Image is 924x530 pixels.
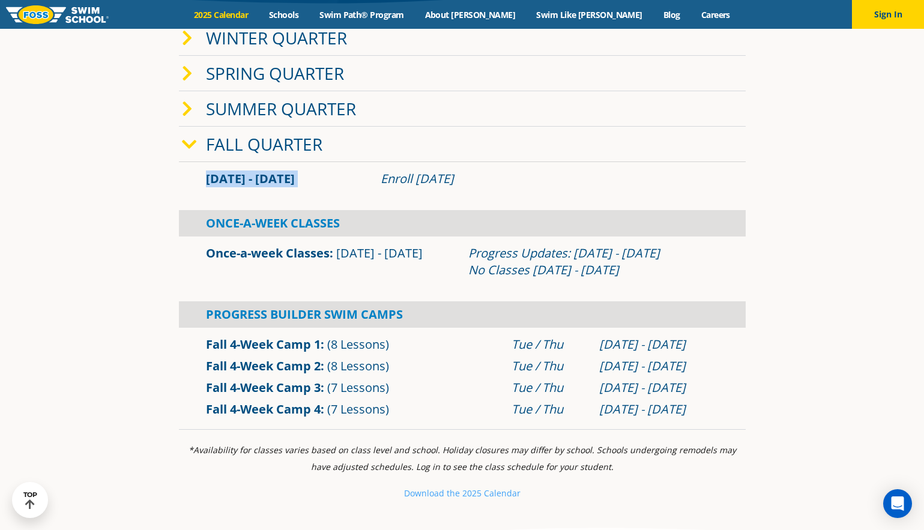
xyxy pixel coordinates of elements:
[206,170,295,187] span: [DATE] - [DATE]
[327,379,389,396] span: (7 Lessons)
[327,401,389,417] span: (7 Lessons)
[599,379,719,396] div: [DATE] - [DATE]
[653,9,690,20] a: Blog
[883,489,912,518] div: Open Intercom Messenger
[512,336,587,353] div: Tue / Thu
[309,9,414,20] a: Swim Path® Program
[599,336,719,353] div: [DATE] - [DATE]
[336,245,423,261] span: [DATE] - [DATE]
[206,401,321,417] a: Fall 4-Week Camp 4
[23,491,37,510] div: TOP
[206,336,321,352] a: Fall 4-Week Camp 1
[327,336,389,352] span: (8 Lessons)
[184,9,259,20] a: 2025 Calendar
[206,379,321,396] a: Fall 4-Week Camp 3
[206,26,347,49] a: Winter Quarter
[404,487,521,499] a: Download the 2025 Calendar
[206,62,344,85] a: Spring Quarter
[512,358,587,375] div: Tue / Thu
[455,487,521,499] small: e 2025 Calendar
[512,379,587,396] div: Tue / Thu
[690,9,740,20] a: Careers
[526,9,653,20] a: Swim Like [PERSON_NAME]
[404,487,455,499] small: Download th
[179,301,746,328] div: Progress Builder Swim Camps
[259,9,309,20] a: Schools
[468,245,719,279] div: Progress Updates: [DATE] - [DATE] No Classes [DATE] - [DATE]
[189,444,736,472] i: *Availability for classes varies based on class level and school. Holiday closures may differ by ...
[599,358,719,375] div: [DATE] - [DATE]
[206,245,330,261] a: Once-a-week Classes
[327,358,389,374] span: (8 Lessons)
[512,401,587,418] div: Tue / Thu
[414,9,526,20] a: About [PERSON_NAME]
[206,358,321,374] a: Fall 4-Week Camp 2
[6,5,109,24] img: FOSS Swim School Logo
[206,133,322,155] a: Fall Quarter
[179,210,746,236] div: Once-A-Week Classes
[599,401,719,418] div: [DATE] - [DATE]
[381,170,719,187] div: Enroll [DATE]
[206,97,356,120] a: Summer Quarter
